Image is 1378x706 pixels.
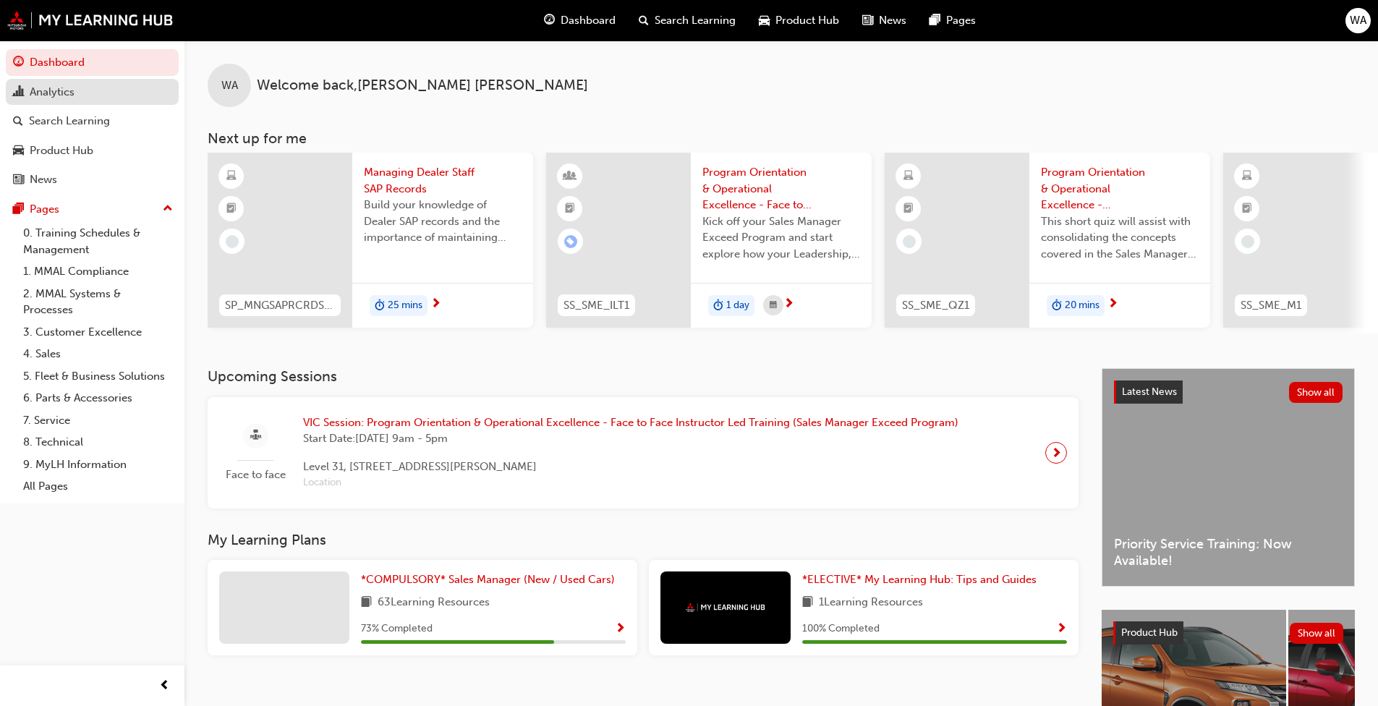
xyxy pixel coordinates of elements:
[1345,8,1371,33] button: WA
[1122,386,1177,398] span: Latest News
[726,297,749,314] span: 1 day
[1121,626,1178,639] span: Product Hub
[702,213,860,263] span: Kick off your Sales Manager Exceed Program and start explore how your Leadership, Sales Operation...
[1113,621,1343,645] a: Product HubShow all
[361,594,372,612] span: book-icon
[6,137,179,164] a: Product Hub
[1350,12,1366,29] span: WA
[13,174,24,187] span: news-icon
[1290,623,1344,644] button: Show all
[565,167,575,186] span: learningResourceType_INSTRUCTOR_LED-icon
[226,167,237,186] span: learningResourceType_ELEARNING-icon
[159,677,170,695] span: prev-icon
[862,12,873,30] span: news-icon
[30,171,57,188] div: News
[802,594,813,612] span: book-icon
[163,200,173,218] span: up-icon
[903,200,914,218] span: booktick-icon
[29,113,110,129] div: Search Learning
[532,6,627,35] a: guage-iconDashboard
[885,153,1210,328] a: SS_SME_QZ1Program Orientation & Operational Excellence - Assessment Quiz (Sales Manager Exceed Pr...
[6,49,179,76] a: Dashboard
[13,86,24,99] span: chart-icon
[879,12,906,29] span: News
[219,467,292,483] span: Face to face
[378,594,490,612] span: 63 Learning Resources
[184,130,1378,147] h3: Next up for me
[30,84,75,101] div: Analytics
[361,573,615,586] span: *COMPULSORY* Sales Manager (New / Used Cars)
[226,235,239,248] span: learningRecordVerb_NONE-icon
[6,196,179,223] button: Pages
[250,427,261,445] span: sessionType_FACE_TO_FACE-icon
[7,11,174,30] img: mmal
[6,79,179,106] a: Analytics
[208,153,533,328] a: SP_MNGSAPRCRDS_M1Managing Dealer Staff SAP RecordsBuild your knowledge of Dealer SAP records and ...
[1041,164,1199,213] span: Program Orientation & Operational Excellence - Assessment Quiz (Sales Manager Exceed Program)
[17,454,179,476] a: 9. MyLH Information
[1056,623,1067,636] span: Show Progress
[17,283,179,321] a: 2. MMAL Systems & Processes
[375,297,385,315] span: duration-icon
[747,6,851,35] a: car-iconProduct Hub
[627,6,747,35] a: search-iconSearch Learning
[1241,297,1301,314] span: SS_SME_M1
[13,145,24,158] span: car-icon
[615,620,626,638] button: Show Progress
[364,164,522,197] span: Managing Dealer Staff SAP Records
[802,573,1037,586] span: *ELECTIVE* My Learning Hub: Tips and Guides
[226,200,237,218] span: booktick-icon
[388,297,422,314] span: 25 mins
[17,365,179,388] a: 5. Fleet & Business Solutions
[30,201,59,218] div: Pages
[13,203,24,216] span: pages-icon
[219,409,1067,497] a: Face to faceVIC Session: Program Orientation & Operational Excellence - Face to Face Instructor L...
[851,6,918,35] a: news-iconNews
[639,12,649,30] span: search-icon
[1289,382,1343,403] button: Show all
[1041,213,1199,263] span: This short quiz will assist with consolidating the concepts covered in the Sales Manager Exceed '...
[17,387,179,409] a: 6. Parts & Accessories
[565,200,575,218] span: booktick-icon
[946,12,976,29] span: Pages
[775,12,839,29] span: Product Hub
[918,6,987,35] a: pages-iconPages
[13,56,24,69] span: guage-icon
[564,235,577,248] span: learningRecordVerb_ENROLL-icon
[303,475,958,491] span: Location
[17,431,179,454] a: 8. Technical
[225,297,335,314] span: SP_MNGSAPRCRDS_M1
[17,343,179,365] a: 4. Sales
[1052,297,1062,315] span: duration-icon
[6,166,179,193] a: News
[759,12,770,30] span: car-icon
[361,571,621,588] a: *COMPULSORY* Sales Manager (New / Used Cars)
[903,167,914,186] span: learningResourceType_ELEARNING-icon
[561,12,616,29] span: Dashboard
[361,621,433,637] span: 73 % Completed
[364,197,522,246] span: Build your knowledge of Dealer SAP records and the importance of maintaining your staff records i...
[17,409,179,432] a: 7. Service
[713,297,723,315] span: duration-icon
[1241,235,1254,248] span: learningRecordVerb_NONE-icon
[1065,297,1100,314] span: 20 mins
[903,235,916,248] span: learningRecordVerb_NONE-icon
[6,108,179,135] a: Search Learning
[563,297,629,314] span: SS_SME_ILT1
[702,164,860,213] span: Program Orientation & Operational Excellence - Face to Face Instructor Led Training (Sales Manage...
[1114,536,1343,569] span: Priority Service Training: Now Available!
[1107,298,1118,311] span: next-icon
[546,153,872,328] a: SS_SME_ILT1Program Orientation & Operational Excellence - Face to Face Instructor Led Training (S...
[930,12,940,30] span: pages-icon
[1242,200,1252,218] span: booktick-icon
[303,414,958,431] span: VIC Session: Program Orientation & Operational Excellence - Face to Face Instructor Led Training ...
[208,532,1079,548] h3: My Learning Plans
[17,475,179,498] a: All Pages
[783,298,794,311] span: next-icon
[655,12,736,29] span: Search Learning
[13,115,23,128] span: search-icon
[208,368,1079,385] h3: Upcoming Sessions
[30,143,93,159] div: Product Hub
[802,571,1042,588] a: *ELECTIVE* My Learning Hub: Tips and Guides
